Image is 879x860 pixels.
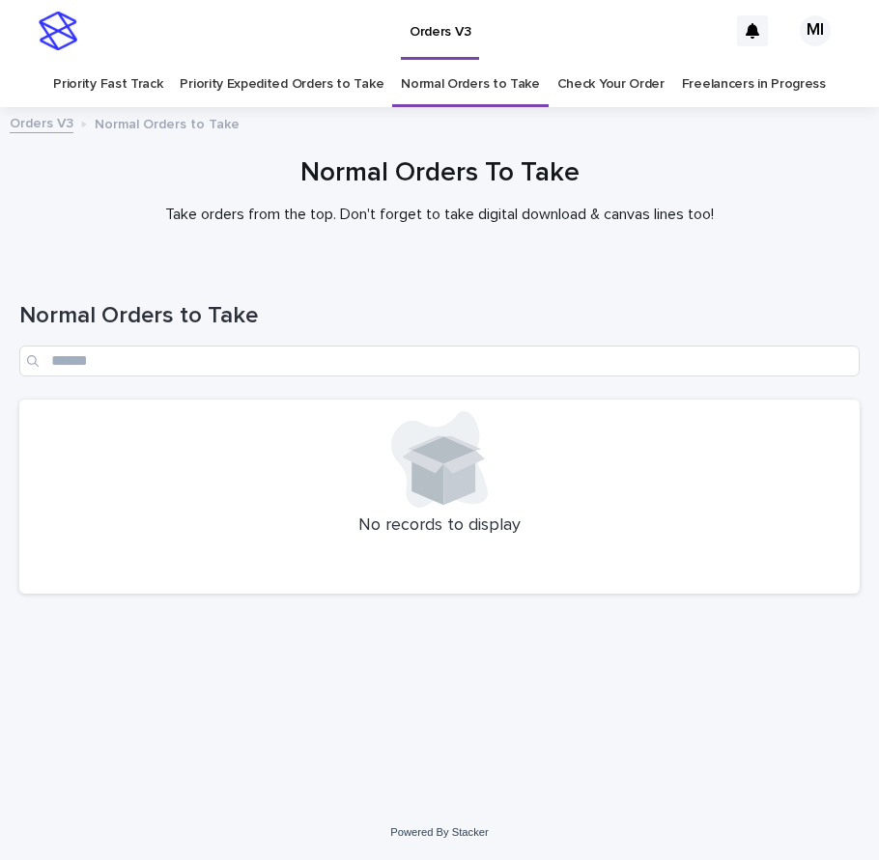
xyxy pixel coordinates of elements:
[39,12,77,50] img: stacker-logo-s-only.png
[800,15,831,46] div: MI
[95,112,240,133] p: Normal Orders to Take
[53,206,826,224] p: Take orders from the top. Don't forget to take digital download & canvas lines too!
[390,826,488,838] a: Powered By Stacker
[19,302,860,330] h1: Normal Orders to Take
[19,346,860,376] input: Search
[401,62,540,107] a: Normal Orders to Take
[682,62,826,107] a: Freelancers in Progress
[53,62,162,107] a: Priority Fast Track
[557,62,665,107] a: Check Your Order
[180,62,383,107] a: Priority Expedited Orders to Take
[19,157,860,190] h1: Normal Orders To Take
[31,515,848,537] p: No records to display
[10,111,73,133] a: Orders V3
